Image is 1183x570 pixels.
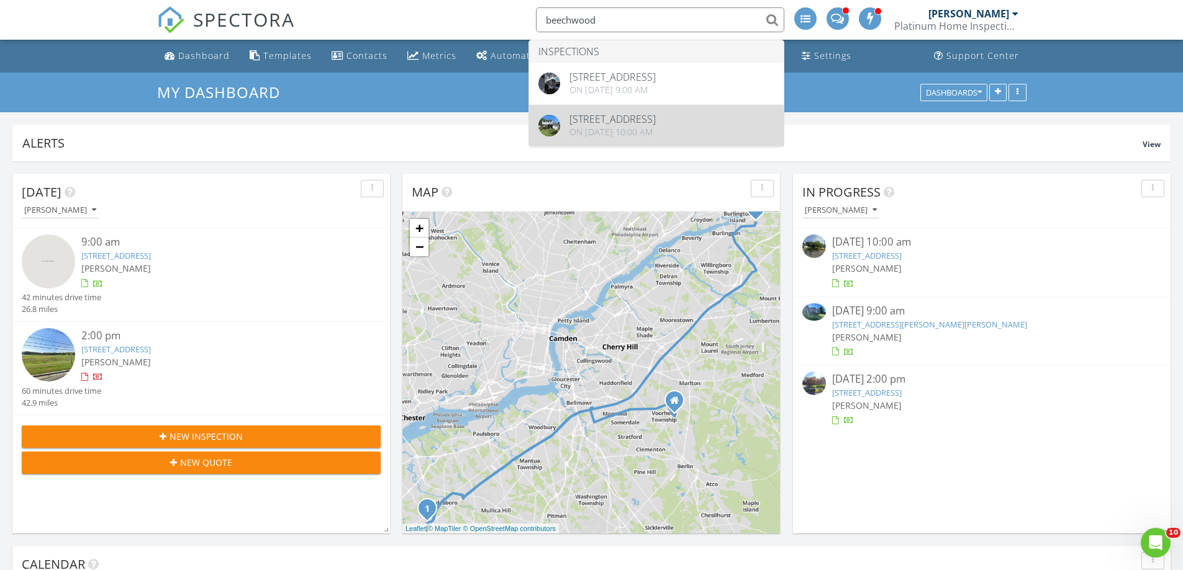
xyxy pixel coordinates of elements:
span: [PERSON_NAME] [832,262,902,274]
img: 8988085%2Fcover_photos%2FIhJanWwum0q6245KZ8fo%2Foriginal.jpg [538,115,560,136]
span: New Quote [180,456,232,469]
img: streetview [802,372,826,395]
div: 9:00 am [81,234,351,250]
span: New Inspection [170,430,243,443]
a: [STREET_ADDRESS] [81,344,151,355]
button: [PERSON_NAME] [22,202,99,219]
div: Templates [263,50,312,61]
div: Automations (Basic) [491,50,583,61]
div: Alerts [22,135,1143,151]
div: [DATE] 9:00 am [832,303,1131,319]
div: [STREET_ADDRESS] [569,72,656,82]
a: Zoom in [410,219,428,238]
a: [STREET_ADDRESS] [81,250,151,261]
div: 2:00 pm [81,328,351,344]
a: Templates [245,45,317,68]
img: streetview [22,234,75,288]
div: Dashboards [926,88,982,97]
a: © OpenStreetMap contributors [463,525,556,532]
div: Settings [814,50,851,61]
div: [DATE] 10:00 am [832,234,1131,250]
i: 2 [753,204,758,213]
a: SPECTORA [157,17,295,43]
div: [PERSON_NAME] [24,206,96,215]
input: Search everything... [536,7,784,32]
div: 42 minutes drive time [22,292,101,303]
img: 9329341%2Fcover_photos%2FaDHUeYx85JqwreOZ8uNw%2Foriginal.jpeg [538,73,560,94]
span: [PERSON_NAME] [832,331,902,343]
div: On [DATE] 9:00 am [569,85,656,95]
img: The Best Home Inspection Software - Spectora [157,6,184,33]
button: New Inspection [22,425,381,448]
div: [PERSON_NAME] [928,7,1009,20]
div: Contacts [347,50,388,61]
button: [PERSON_NAME] [802,202,879,219]
a: Zoom out [410,238,428,256]
a: 2:00 pm [STREET_ADDRESS] [PERSON_NAME] 60 minutes drive time 42.9 miles [22,328,381,409]
a: [DATE] 10:00 am [STREET_ADDRESS] [PERSON_NAME] [802,234,1161,290]
span: In Progress [802,184,881,200]
div: [DATE] 2:00 pm [832,372,1131,387]
div: 218 Merseyside Dr , Woolwich Township, NJ 08085 [427,508,435,515]
div: [STREET_ADDRESS] [569,114,656,124]
span: [PERSON_NAME] [832,399,902,411]
div: Platinum Home Inspections [894,20,1018,32]
a: Contacts [327,45,392,68]
span: SPECTORA [193,6,295,32]
div: [PERSON_NAME] [805,206,877,215]
div: 67 Bunning Drive, Voorhees NJ 08043 [674,400,682,407]
a: Settings [797,45,856,68]
li: Inspections [529,40,784,63]
a: My Dashboard [157,82,291,102]
div: 39 Foxchase Drive, Burlington, NJ 08016 [756,207,763,215]
span: Map [412,184,438,200]
img: streetview [802,234,826,258]
div: On [DATE] 10:00 am [569,127,656,137]
img: streetview [22,328,75,381]
div: Dashboard [178,50,230,61]
div: Support Center [946,50,1019,61]
i: 1 [425,505,430,514]
div: 42.9 miles [22,397,101,409]
a: [STREET_ADDRESS] [832,250,902,261]
a: Metrics [402,45,461,68]
div: | [402,523,559,534]
a: Leaflet [406,525,426,532]
button: New Quote [22,452,381,474]
iframe: Intercom live chat [1141,528,1171,558]
span: [PERSON_NAME] [81,356,151,368]
button: Dashboards [920,84,987,101]
span: 10 [1166,528,1181,538]
a: [DATE] 2:00 pm [STREET_ADDRESS] [PERSON_NAME] [802,372,1161,427]
a: [STREET_ADDRESS] [832,387,902,398]
a: [STREET_ADDRESS][PERSON_NAME][PERSON_NAME] [832,319,1027,330]
div: 60 minutes drive time [22,385,101,397]
span: [PERSON_NAME] [81,262,151,274]
div: Metrics [422,50,456,61]
div: 26.8 miles [22,303,101,315]
a: [DATE] 9:00 am [STREET_ADDRESS][PERSON_NAME][PERSON_NAME] [PERSON_NAME] [802,303,1161,358]
span: View [1143,139,1161,149]
img: 9329298%2Fcover_photos%2FxorbhGsj5yOb0p2DPUZS%2Fsmall.jpg [802,303,826,321]
a: Dashboard [160,45,235,68]
a: Automations (Basic) [471,45,588,68]
a: Support Center [929,45,1024,68]
a: © MapTiler [428,525,461,532]
span: [DATE] [22,184,61,200]
a: 9:00 am [STREET_ADDRESS] [PERSON_NAME] 42 minutes drive time 26.8 miles [22,234,381,315]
